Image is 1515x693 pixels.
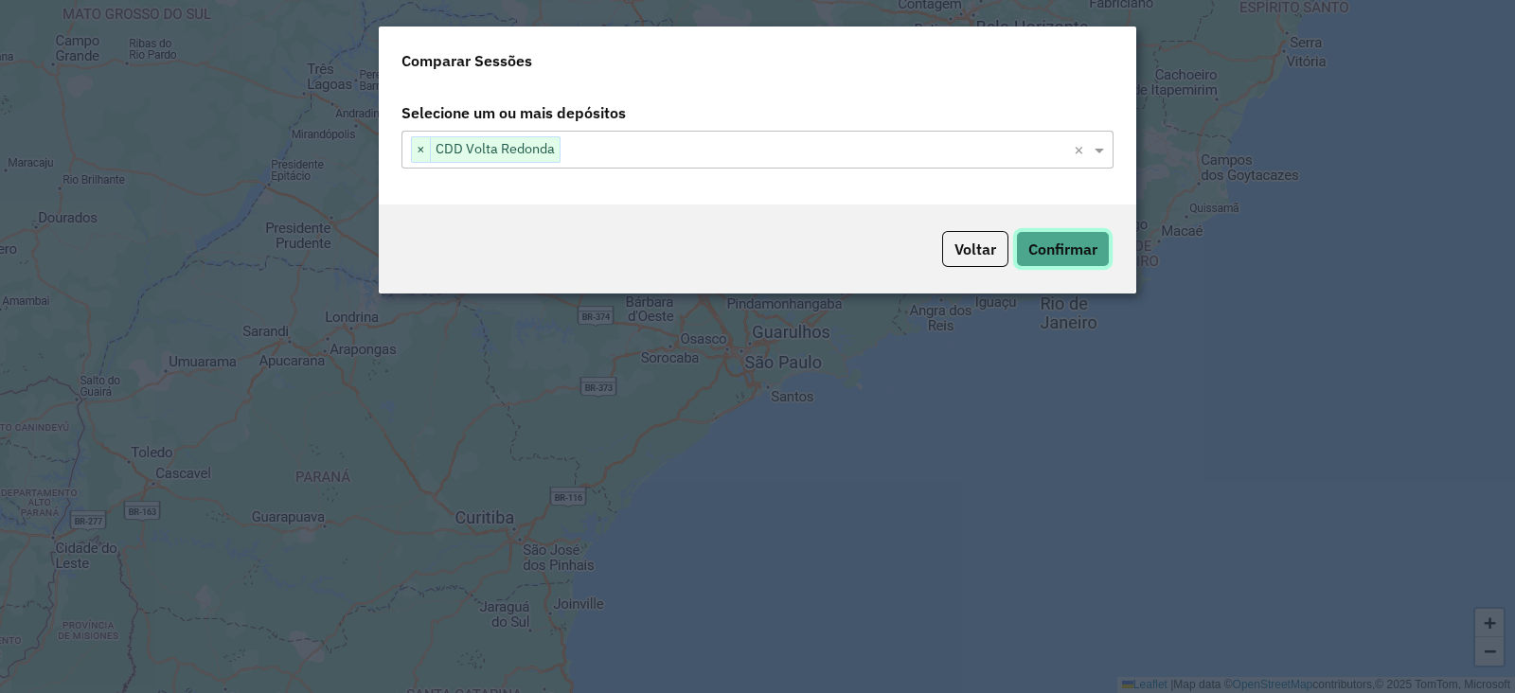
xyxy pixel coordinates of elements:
[412,138,431,161] span: ×
[431,137,560,160] span: CDD Volta Redonda
[1016,231,1110,267] button: Confirmar
[1074,138,1090,161] span: Clear all
[401,49,532,72] h4: Comparar Sessões
[390,95,1125,131] label: Selecione um ou mais depósitos
[942,231,1008,267] button: Voltar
